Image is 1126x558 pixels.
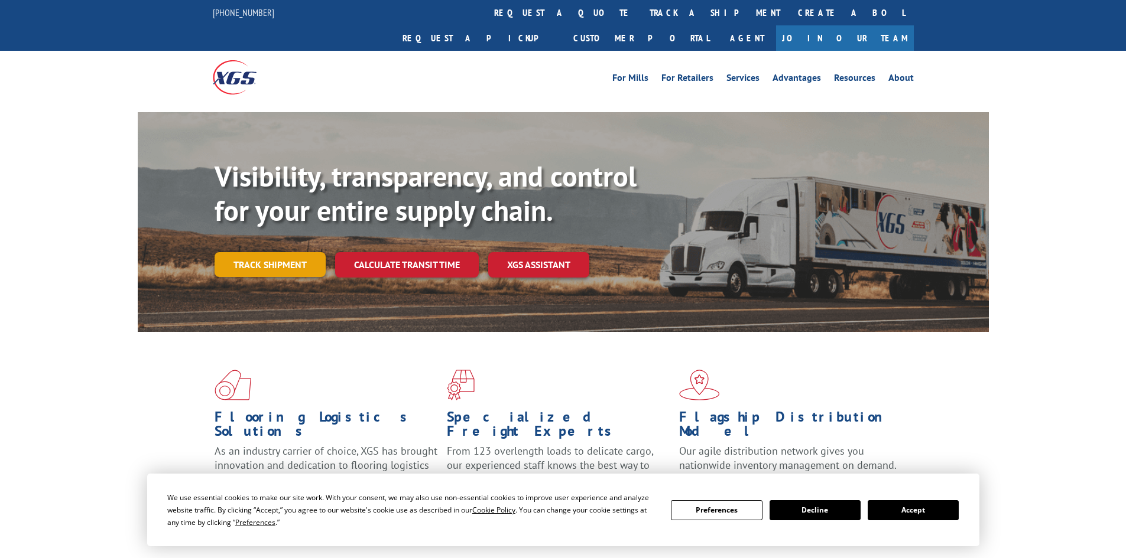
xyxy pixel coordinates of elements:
a: XGS ASSISTANT [488,252,589,278]
span: Our agile distribution network gives you nationwide inventory management on demand. [679,444,897,472]
img: xgs-icon-total-supply-chain-intelligence-red [215,370,251,400]
a: Track shipment [215,252,326,277]
h1: Flooring Logistics Solutions [215,410,438,444]
p: From 123 overlength loads to delicate cargo, our experienced staff knows the best way to move you... [447,444,670,497]
b: Visibility, transparency, and control for your entire supply chain. [215,158,637,229]
a: Agent [718,25,776,51]
button: Decline [770,500,861,520]
a: For Retailers [661,73,713,86]
span: Cookie Policy [472,505,515,515]
a: Calculate transit time [335,252,479,278]
h1: Specialized Freight Experts [447,410,670,444]
button: Preferences [671,500,762,520]
span: As an industry carrier of choice, XGS has brought innovation and dedication to flooring logistics... [215,444,437,486]
a: Customer Portal [564,25,718,51]
h1: Flagship Distribution Model [679,410,903,444]
a: About [888,73,914,86]
span: Preferences [235,517,275,527]
img: xgs-icon-flagship-distribution-model-red [679,370,720,400]
a: Advantages [773,73,821,86]
a: For Mills [612,73,648,86]
a: Services [726,73,760,86]
button: Accept [868,500,959,520]
div: We use essential cookies to make our site work. With your consent, we may also use non-essential ... [167,491,657,528]
a: Request a pickup [394,25,564,51]
img: xgs-icon-focused-on-flooring-red [447,370,475,400]
a: Join Our Team [776,25,914,51]
a: Resources [834,73,875,86]
div: Cookie Consent Prompt [147,474,979,546]
a: [PHONE_NUMBER] [213,6,274,18]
